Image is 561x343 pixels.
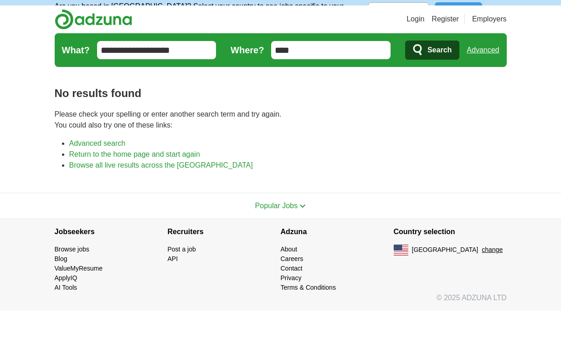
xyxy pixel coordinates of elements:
a: AI Tools [55,284,77,291]
p: Please check your spelling or enter another search term and try again. You could also try one of ... [55,109,507,131]
a: Advanced search [69,139,126,147]
button: Search [405,41,459,60]
span: Popular Jobs [255,202,298,210]
button: change [482,245,503,255]
h4: Country selection [394,219,507,245]
img: US flag [394,245,408,256]
a: Login [407,14,424,25]
a: Privacy [281,274,302,282]
a: About [281,246,298,253]
a: Contact [281,265,303,272]
a: ApplyIQ [55,274,77,282]
a: Browse jobs [55,246,89,253]
button: Continue [435,2,482,21]
a: Return to the home page and start again [69,150,200,158]
p: Are you based in [GEOGRAPHIC_DATA]? Select your country to see jobs specific to your location. [55,1,368,23]
div: © 2025 ADZUNA LTD [47,292,514,311]
a: Terms & Conditions [281,284,336,291]
img: Adzuna logo [55,9,132,30]
label: What? [62,43,90,57]
a: Register [432,14,459,25]
a: Post a job [168,246,196,253]
a: Browse all live results across the [GEOGRAPHIC_DATA] [69,161,253,169]
img: icon_close_no_bg.svg [488,2,507,21]
a: Employers [472,14,507,25]
a: ValueMyResume [55,265,103,272]
img: toggle icon [299,204,306,208]
a: Blog [55,255,67,262]
h1: No results found [55,85,507,102]
span: [GEOGRAPHIC_DATA] [412,245,479,255]
label: Where? [231,43,264,57]
span: Search [427,41,452,59]
a: Careers [281,255,304,262]
a: Advanced [467,41,499,59]
a: API [168,255,178,262]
